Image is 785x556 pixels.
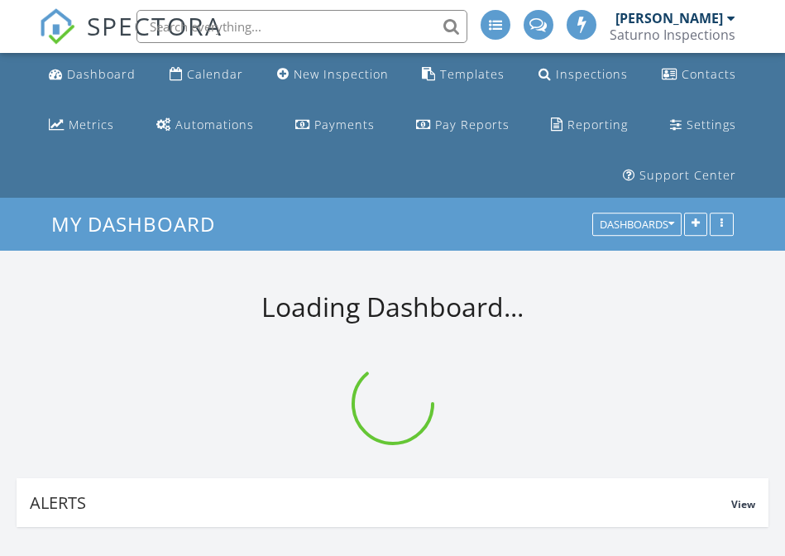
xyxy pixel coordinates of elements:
input: Search everything... [136,10,467,43]
a: Reporting [544,110,634,141]
div: Calendar [187,66,243,82]
a: Pay Reports [409,110,516,141]
a: Support Center [616,161,743,191]
a: Automations (Advanced) [150,110,261,141]
a: Metrics [42,110,121,141]
a: SPECTORA [39,22,223,57]
span: SPECTORA [87,8,223,43]
a: New Inspection [270,60,395,90]
div: New Inspection [294,66,389,82]
div: Alerts [30,491,731,514]
a: My Dashboard [51,210,229,237]
a: Settings [663,110,743,141]
div: [PERSON_NAME] [615,10,723,26]
div: Metrics [69,117,114,132]
div: Saturno Inspections [610,26,735,43]
a: Templates [415,60,511,90]
span: View [731,497,755,511]
div: Inspections [556,66,628,82]
a: Dashboard [42,60,142,90]
div: Automations [175,117,254,132]
button: Dashboards [592,213,682,237]
a: Contacts [655,60,743,90]
a: Inspections [532,60,634,90]
div: Contacts [682,66,736,82]
div: Payments [314,117,375,132]
div: Dashboards [600,219,674,231]
div: Pay Reports [435,117,510,132]
img: The Best Home Inspection Software - Spectora [39,8,75,45]
a: Payments [289,110,381,141]
div: Reporting [567,117,628,132]
a: Calendar [163,60,250,90]
div: Templates [440,66,505,82]
div: Support Center [639,167,736,183]
div: Settings [687,117,736,132]
div: Dashboard [67,66,136,82]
